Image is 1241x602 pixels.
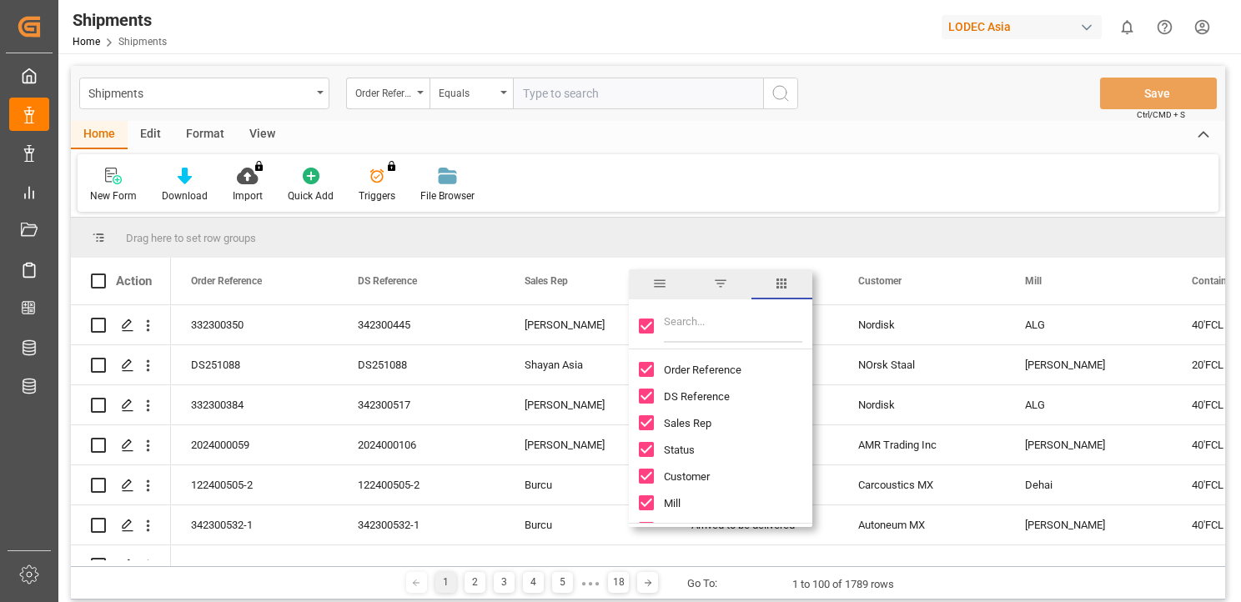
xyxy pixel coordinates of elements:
[1005,385,1172,424] div: ALG
[71,345,171,385] div: Press SPACE to select this row.
[430,78,513,109] button: open menu
[664,497,681,509] span: Mill
[71,385,171,425] div: Press SPACE to select this row.
[581,577,600,589] div: ● ● ●
[116,273,152,288] div: Action
[687,575,717,592] div: Go To:
[171,345,338,384] div: DS251088
[173,121,237,149] div: Format
[355,82,412,101] div: Order Reference
[505,305,671,344] div: [PERSON_NAME]
[338,545,505,584] div: 122400505-2
[523,572,544,593] div: 4
[171,465,338,504] div: 122400505-2
[162,188,208,203] div: Download
[639,516,822,543] div: Container Type column toggle visibility (visible)
[128,121,173,149] div: Edit
[505,385,671,424] div: [PERSON_NAME]
[838,425,1005,464] div: AMR Trading Inc
[838,385,1005,424] div: Nordisk
[71,505,171,545] div: Press SPACE to select this row.
[664,390,730,403] span: DS Reference
[338,465,505,504] div: 122400505-2
[338,385,505,424] div: 342300517
[639,383,822,409] div: DS Reference column toggle visibility (visible)
[71,121,128,149] div: Home
[338,345,505,384] div: DS251088
[1005,465,1172,504] div: Dehai
[639,436,822,463] div: Status column toggle visibility (visible)
[346,78,430,109] button: open menu
[608,572,629,593] div: 18
[338,505,505,544] div: 342300532-1
[942,15,1102,39] div: LODEC Asia
[1005,345,1172,384] div: [PERSON_NAME]
[690,269,751,299] span: filter
[552,572,573,593] div: 5
[420,188,475,203] div: File Browser
[629,269,690,299] span: general
[90,188,137,203] div: New Form
[465,572,485,593] div: 2
[505,545,671,584] div: Burcu
[71,465,171,505] div: Press SPACE to select this row.
[73,8,167,33] div: Shipments
[439,82,495,101] div: Equals
[838,545,1005,584] div: Carcoustics MX
[126,232,256,244] span: Drag here to set row groups
[664,417,711,429] span: Sales Rep
[505,505,671,544] div: Burcu
[505,345,671,384] div: Shayan Asia
[664,444,695,456] span: Status
[763,78,798,109] button: search button
[171,425,338,464] div: 2024000059
[838,505,1005,544] div: Autoneum MX
[435,572,456,593] div: 1
[838,465,1005,504] div: Carcoustics MX
[639,463,822,489] div: Customer column toggle visibility (visible)
[1100,78,1217,109] button: Save
[71,305,171,345] div: Press SPACE to select this row.
[71,545,171,585] div: Press SPACE to select this row.
[513,78,763,109] input: Type to search
[664,309,802,343] input: Filter Columns Input
[1025,275,1042,287] span: Mill
[942,11,1108,43] button: LODEC Asia
[171,505,338,544] div: 342300532-1
[505,465,671,504] div: Burcu
[338,305,505,344] div: 342300445
[1005,505,1172,544] div: [PERSON_NAME]
[73,36,100,48] a: Home
[191,275,262,287] span: Order Reference
[1137,108,1185,121] span: Ctrl/CMD + S
[494,572,515,593] div: 3
[505,425,671,464] div: [PERSON_NAME]
[358,275,417,287] span: DS Reference
[792,576,894,593] div: 1 to 100 of 1789 rows
[288,188,334,203] div: Quick Add
[171,305,338,344] div: 332300350
[171,545,338,584] div: 122400505-2
[639,489,822,516] div: Mill column toggle visibility (visible)
[338,425,505,464] div: 2024000106
[664,470,710,483] span: Customer
[237,121,288,149] div: View
[751,269,812,299] span: columns
[71,425,171,465] div: Press SPACE to select this row.
[858,275,902,287] span: Customer
[671,545,838,584] div: Arrived to be delivered
[1108,8,1146,46] button: show 0 new notifications
[838,345,1005,384] div: NOrsk Staal
[1005,425,1172,464] div: [PERSON_NAME]
[1005,305,1172,344] div: ALG
[88,82,311,103] div: Shipments
[664,364,741,376] span: Order Reference
[79,78,329,109] button: open menu
[171,385,338,424] div: 332300384
[639,356,822,383] div: Order Reference column toggle visibility (visible)
[639,409,822,436] div: Sales Rep column toggle visibility (visible)
[1005,545,1172,584] div: Dehai
[1146,8,1183,46] button: Help Center
[838,305,1005,344] div: Nordisk
[525,275,568,287] span: Sales Rep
